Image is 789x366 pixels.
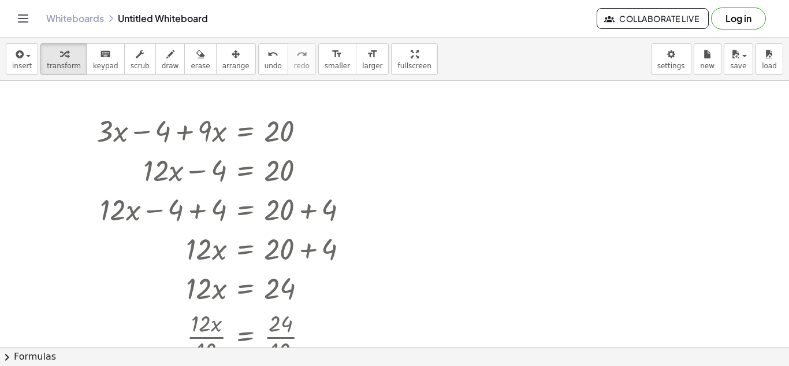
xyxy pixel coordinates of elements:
[651,43,691,75] button: settings
[191,62,210,70] span: erase
[397,62,431,70] span: fullscreen
[362,62,382,70] span: larger
[597,8,709,29] button: Collaborate Live
[288,43,316,75] button: redoredo
[606,13,699,24] span: Collaborate Live
[694,43,721,75] button: new
[367,47,378,61] i: format_size
[46,13,104,24] a: Whiteboards
[124,43,156,75] button: scrub
[222,62,250,70] span: arrange
[267,47,278,61] i: undo
[755,43,783,75] button: load
[265,62,282,70] span: undo
[657,62,685,70] span: settings
[155,43,185,75] button: draw
[730,62,746,70] span: save
[762,62,777,70] span: load
[184,43,216,75] button: erase
[100,47,111,61] i: keyboard
[12,62,32,70] span: insert
[724,43,753,75] button: save
[14,9,32,28] button: Toggle navigation
[162,62,179,70] span: draw
[93,62,118,70] span: keypad
[700,62,714,70] span: new
[356,43,389,75] button: format_sizelarger
[258,43,288,75] button: undoundo
[332,47,343,61] i: format_size
[131,62,150,70] span: scrub
[711,8,766,29] button: Log in
[6,43,38,75] button: insert
[294,62,310,70] span: redo
[47,62,81,70] span: transform
[391,43,437,75] button: fullscreen
[296,47,307,61] i: redo
[40,43,87,75] button: transform
[325,62,350,70] span: smaller
[87,43,125,75] button: keyboardkeypad
[216,43,256,75] button: arrange
[318,43,356,75] button: format_sizesmaller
